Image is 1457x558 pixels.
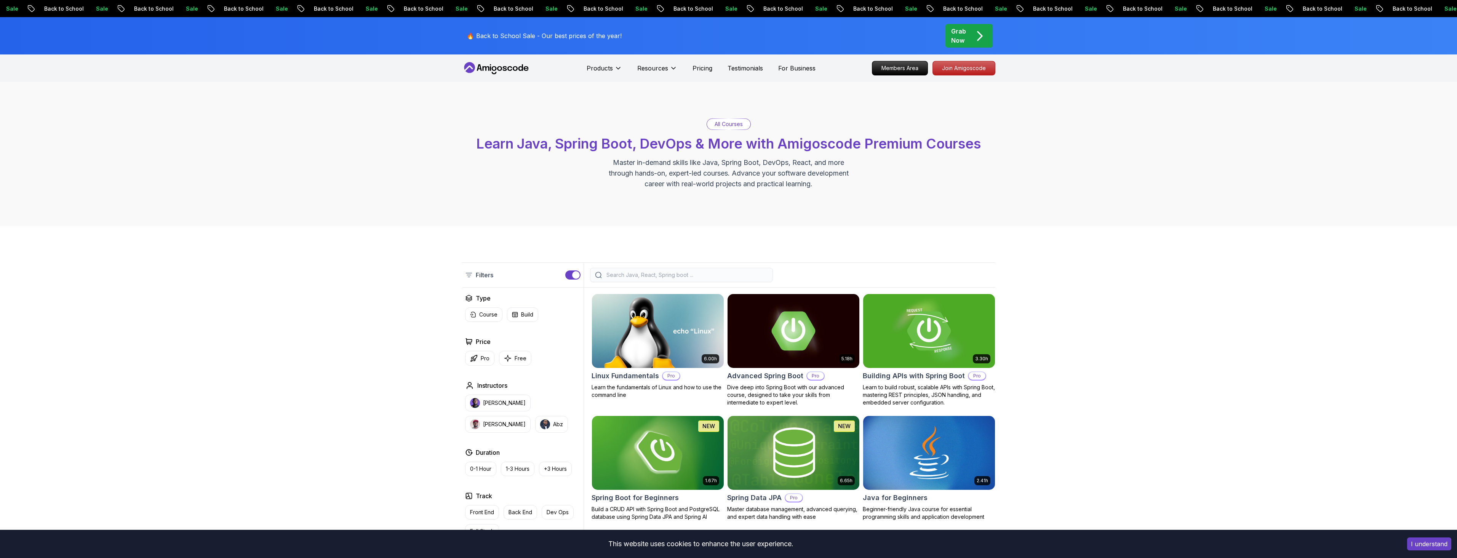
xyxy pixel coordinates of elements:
p: Back to School [725,5,776,13]
p: Sale [956,5,980,13]
button: Build [507,307,538,322]
p: Full Stack [470,528,494,535]
a: Linux Fundamentals card6.00hLinux FundamentalsProLearn the fundamentals of Linux and how to use t... [592,294,724,399]
p: Dive deep into Spring Boot with our advanced course, designed to take your skills from intermedia... [727,384,860,406]
p: Sale [237,5,261,13]
img: Spring Data JPA card [728,416,859,490]
p: Sale [776,5,801,13]
h2: Type [476,294,491,303]
p: Learn the fundamentals of Linux and how to use the command line [592,384,724,399]
p: Testimonials [728,64,763,73]
button: Accept cookies [1407,537,1451,550]
p: +3 Hours [544,465,567,473]
p: Products [587,64,613,73]
p: Back to School [994,5,1046,13]
p: Back to School [1084,5,1136,13]
p: Back to School [185,5,237,13]
p: Sale [1136,5,1160,13]
img: Building APIs with Spring Boot card [863,294,995,368]
button: Front End [465,505,499,520]
p: Sale [866,5,891,13]
img: Linux Fundamentals card [592,294,724,368]
div: This website uses cookies to enhance the user experience. [6,536,1396,552]
p: 1-3 Hours [506,465,529,473]
button: Resources [637,64,677,79]
p: Pro [663,372,680,380]
p: Grab Now [951,27,966,45]
p: Back to School [455,5,507,13]
h2: Spring Data JPA [727,492,782,503]
p: Master in-demand skills like Java, Spring Boot, DevOps, React, and more through hands-on, expert-... [601,157,857,189]
p: Learn to build robust, scalable APIs with Spring Boot, mastering REST principles, JSON handling, ... [863,384,995,406]
button: Free [499,351,531,366]
p: Free [515,355,526,362]
a: Pricing [693,64,712,73]
p: Build [521,311,533,318]
p: Build a CRUD API with Spring Boot and PostgreSQL database using Spring Data JPA and Spring AI [592,505,724,521]
img: Advanced Spring Boot card [728,294,859,368]
img: instructor img [470,419,480,429]
p: Sale [147,5,171,13]
p: Front End [470,508,494,516]
button: Products [587,64,622,79]
h2: Duration [476,448,500,457]
p: Sale [327,5,351,13]
p: Sale [57,5,82,13]
p: Back to School [635,5,686,13]
p: Back to School [95,5,147,13]
a: Join Amigoscode [932,61,995,75]
img: Java for Beginners card [863,416,995,490]
p: Pro [807,372,824,380]
p: Sale [507,5,531,13]
p: Sale [686,5,711,13]
a: Java for Beginners card2.41hJava for BeginnersBeginner-friendly Java course for essential program... [863,416,995,521]
p: Sale [1226,5,1250,13]
p: [PERSON_NAME] [483,399,526,407]
p: Sale [1316,5,1340,13]
p: Sale [597,5,621,13]
p: 1.67h [705,478,717,484]
p: 5.18h [841,356,852,362]
p: Pro [481,355,489,362]
a: Spring Data JPA card6.65hNEWSpring Data JPAProMaster database management, advanced querying, and ... [727,416,860,521]
button: instructor img[PERSON_NAME] [465,416,531,433]
p: NEW [702,422,715,430]
p: Pro [969,372,985,380]
a: Advanced Spring Boot card5.18hAdvanced Spring BootProDive deep into Spring Boot with our advanced... [727,294,860,406]
p: Join Amigoscode [933,61,995,75]
button: Course [465,307,502,322]
p: NEW [838,422,851,430]
p: Sale [417,5,441,13]
p: Back to School [1264,5,1316,13]
p: Resources [637,64,668,73]
button: +3 Hours [539,462,572,476]
p: Pro [785,494,802,502]
button: 1-3 Hours [501,462,534,476]
button: 0-1 Hour [465,462,496,476]
p: 2.41h [977,478,988,484]
p: Back to School [1354,5,1406,13]
h2: Track [476,491,492,500]
p: Back to School [904,5,956,13]
p: Back to School [545,5,597,13]
p: Back to School [365,5,417,13]
button: Back End [504,505,537,520]
img: instructor img [470,398,480,408]
h2: Price [476,337,491,346]
p: Dev Ops [547,508,569,516]
span: Learn Java, Spring Boot, DevOps & More with Amigoscode Premium Courses [476,135,981,152]
img: Spring Boot for Beginners card [592,416,724,490]
button: Pro [465,351,494,366]
p: For Business [778,64,816,73]
h2: Java for Beginners [863,492,928,503]
p: Back to School [275,5,327,13]
p: 6.65h [840,478,852,484]
a: Spring Boot for Beginners card1.67hNEWSpring Boot for BeginnersBuild a CRUD API with Spring Boot ... [592,416,724,521]
p: Back to School [1174,5,1226,13]
a: Members Area [872,61,928,75]
p: Sale [1046,5,1070,13]
p: All Courses [715,120,743,128]
p: Beginner-friendly Java course for essential programming skills and application development [863,505,995,521]
p: Back to School [5,5,57,13]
